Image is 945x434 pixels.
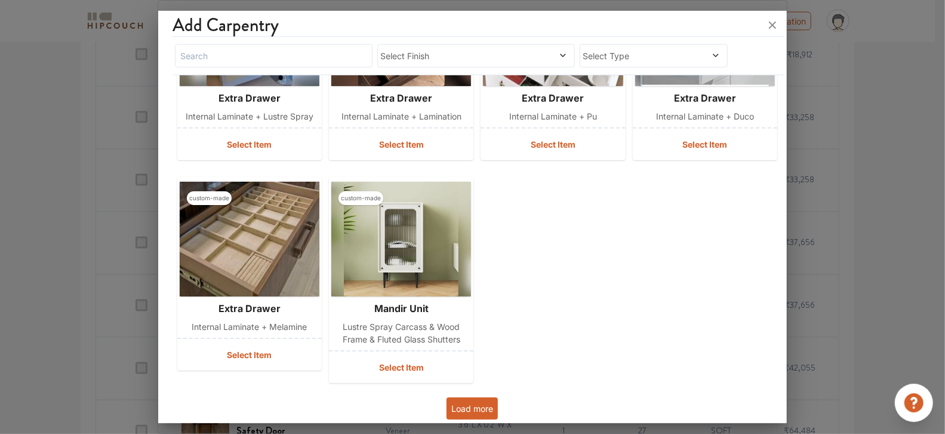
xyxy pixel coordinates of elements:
[656,110,754,123] span: internal laminate + duco
[177,339,322,371] button: Select Item
[218,91,281,105] span: extra drawer
[329,352,473,383] button: Select Item
[583,50,686,62] span: Select Type
[186,110,313,123] span: internal laminate + lustre spray
[633,129,777,160] button: Select Item
[175,44,373,68] input: Search
[218,301,281,316] span: extra drawer
[180,182,319,297] img: 0
[481,129,625,160] button: Select Item
[187,191,232,205] span: custom-made
[344,182,458,297] img: 0
[522,91,584,105] span: extra drawer
[338,191,383,205] span: custom-made
[334,320,469,346] span: lustre spray carcass & wood frame & fluted glass shutters
[509,110,597,123] span: internal laminate + pu
[380,50,521,62] span: Select Finish
[674,91,736,105] span: extra drawer
[341,110,461,123] span: internal laminate + lamination
[177,129,322,160] button: Select Item
[329,129,473,160] button: Select Item
[374,301,429,316] span: mandir unit
[447,398,498,420] button: Load more
[370,91,432,105] span: extra drawer
[192,320,307,333] span: internal laminate + melamine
